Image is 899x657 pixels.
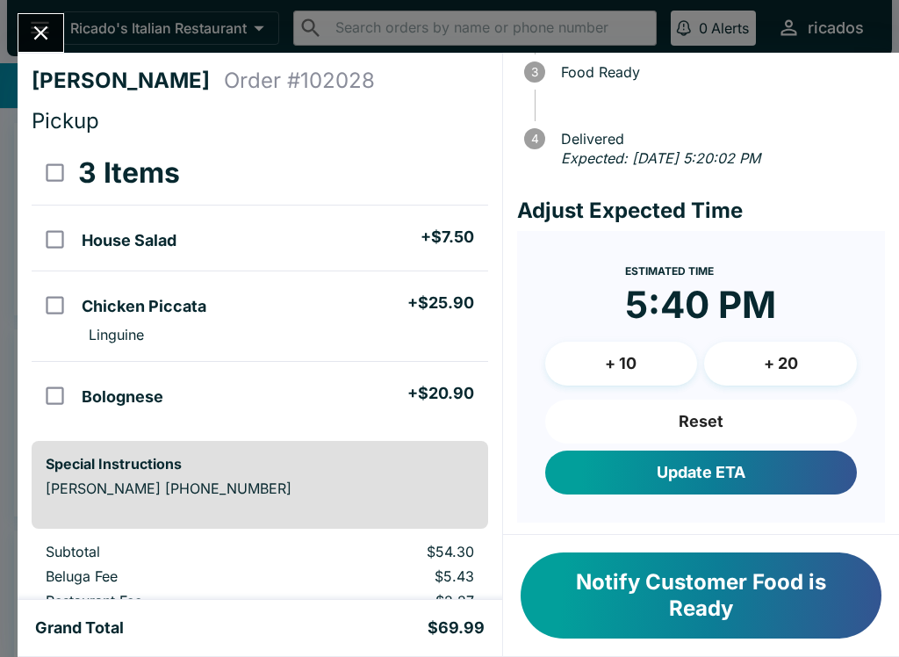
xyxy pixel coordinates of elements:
h3: 3 Items [78,155,180,191]
h5: $69.99 [428,617,485,639]
button: + 20 [704,342,857,386]
span: Delivered [552,131,885,147]
p: $2.27 [303,592,474,610]
span: Food Ready [552,64,885,80]
text: 3 [531,65,538,79]
time: 5:40 PM [625,282,776,328]
button: Notify Customer Food is Ready [521,552,881,639]
span: Estimated Time [625,264,714,278]
h5: + $20.90 [407,383,474,404]
h5: Chicken Piccata [82,296,206,317]
p: Linguine [89,326,144,343]
h4: [PERSON_NAME] [32,68,224,94]
text: 4 [530,132,538,146]
h4: Order # 102028 [224,68,375,94]
em: Expected: [DATE] 5:20:02 PM [561,149,760,167]
button: Close [18,14,63,52]
p: $54.30 [303,543,474,560]
p: Beluga Fee [46,567,275,585]
h5: + $25.90 [407,292,474,314]
p: Restaurant Fee [46,592,275,610]
h5: Bolognese [82,386,163,408]
h4: Adjust Expected Time [517,198,885,224]
h5: + $7.50 [421,227,474,248]
h5: House Salad [82,230,176,251]
p: [PERSON_NAME] [PHONE_NUMBER] [46,480,474,497]
table: orders table [32,141,488,427]
p: $5.43 [303,567,474,585]
h5: Grand Total [35,617,124,639]
span: Pickup [32,108,99,134]
button: + 10 [545,342,698,386]
button: Reset [545,400,857,444]
h6: Special Instructions [46,455,474,473]
p: Subtotal [46,543,275,560]
button: Update ETA [545,451,857,495]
